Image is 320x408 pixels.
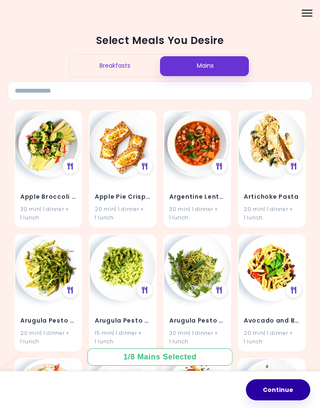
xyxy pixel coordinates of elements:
[212,159,227,174] div: See Meal Plan
[169,205,225,221] div: 30 min | 1 dinner + 1 lunch
[69,55,160,77] div: Breakfasts
[244,190,300,203] h4: Artichoke Pasta
[95,205,151,221] div: 20 min | 1 dinner + 1 lunch
[169,329,225,345] div: 30 min | 1 dinner + 1 lunch
[169,314,225,327] h4: Arugula Pesto Pasta
[137,282,152,298] div: See Meal Plan
[169,190,225,203] h4: Argentine Lentil Stew
[244,329,300,345] div: 20 min | 1 dinner + 1 lunch
[95,190,151,203] h4: Apple Pie Crisp Bread
[137,159,152,174] div: See Meal Plan
[95,329,151,345] div: 15 min | 1 dinner + 1 lunch
[20,314,76,327] h4: Arugula Pesto Pasta
[63,159,78,174] div: See Meal Plan
[20,190,76,203] h4: Apple Broccoli Salad
[244,205,300,221] div: 20 min | 1 dinner + 1 lunch
[20,205,76,221] div: 30 min | 1 dinner + 1 lunch
[63,282,78,298] div: See Meal Plan
[160,55,251,77] div: Mains
[95,314,151,327] h4: Arugula Pesto Pasta
[246,379,310,400] button: Continue
[117,352,203,362] div: 1 / 8 Mains Selected
[8,34,312,47] h2: Select Meals You Desire
[244,314,300,327] h4: Avocado and Bean Pasta Salad
[212,282,227,298] div: See Meal Plan
[20,329,76,345] div: 20 min | 1 dinner + 1 lunch
[286,159,301,174] div: See Meal Plan
[286,282,301,298] div: See Meal Plan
